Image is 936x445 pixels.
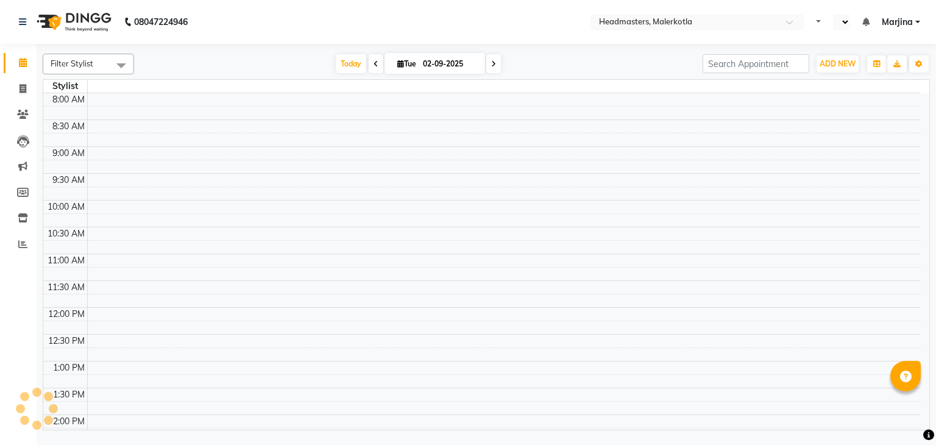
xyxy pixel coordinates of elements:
div: 1:30 PM [51,388,87,401]
div: 2:00 PM [51,415,87,428]
span: Filter Stylist [51,59,93,68]
span: ADD NEW [820,59,856,68]
div: Stylist [43,80,87,93]
div: 12:30 PM [46,335,87,347]
span: Tue [394,59,419,68]
div: 8:30 AM [50,120,87,133]
div: 10:00 AM [45,201,87,213]
div: 10:30 AM [45,227,87,240]
b: 08047224946 [134,5,188,39]
div: 12:00 PM [46,308,87,321]
img: logo [31,5,115,39]
div: 8:00 AM [50,93,87,106]
div: 9:30 AM [50,174,87,187]
input: Search Appointment [703,54,809,73]
div: 11:30 AM [45,281,87,294]
button: ADD NEW [817,55,859,73]
input: 2025-09-02 [419,55,480,73]
div: 9:00 AM [50,147,87,160]
div: 1:00 PM [51,361,87,374]
span: Marjina [882,16,913,29]
span: Today [336,54,366,73]
div: 11:00 AM [45,254,87,267]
